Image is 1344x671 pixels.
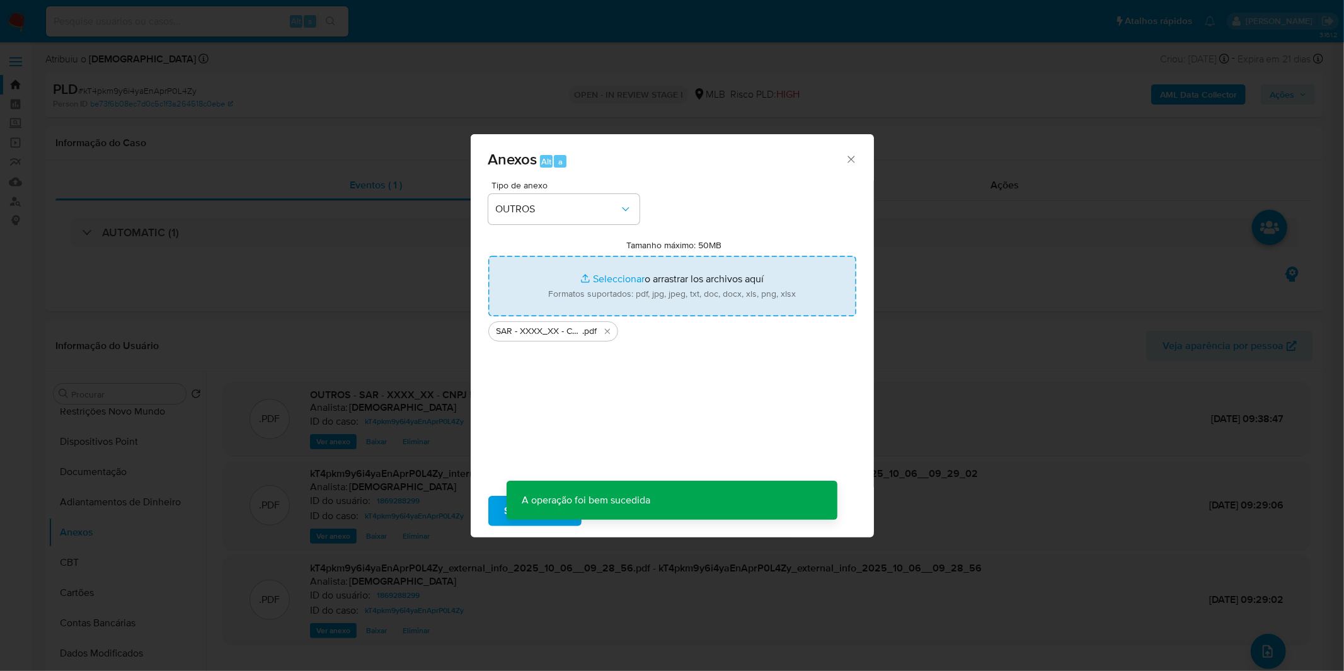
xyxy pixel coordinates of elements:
[488,194,640,224] button: OUTROS
[488,316,856,341] ul: Archivos seleccionados
[488,148,537,170] span: Anexos
[541,156,551,168] span: Alt
[488,496,582,526] button: Subir arquivo
[507,481,665,520] p: A operação foi bem sucedida
[600,324,615,339] button: Eliminar SAR - XXXX_XX - CNPJ 56199988000114 - SAMUEL ARMARINHO LTDA.pdf
[845,153,856,164] button: Cerrar
[558,156,563,168] span: a
[491,181,643,190] span: Tipo de anexo
[603,497,644,525] span: Cancelar
[505,497,565,525] span: Subir arquivo
[626,239,721,251] label: Tamanho máximo: 50MB
[496,203,619,215] span: OUTROS
[583,325,597,338] span: .pdf
[497,325,583,338] span: SAR - XXXX_XX - CNPJ 56199988000114 - [PERSON_NAME] LTDA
